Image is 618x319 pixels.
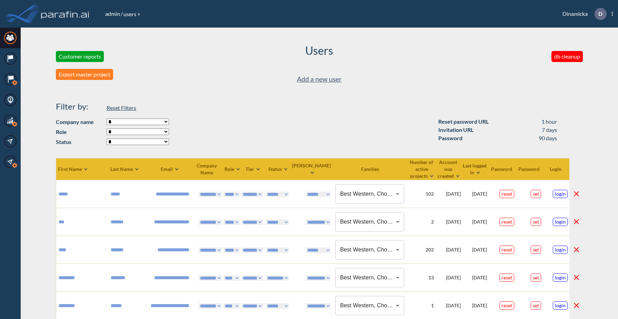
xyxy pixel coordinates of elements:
div: 90 days [539,134,557,142]
div: 1 hour [541,117,557,126]
div: Best Western, Choice, G6 Hospitality, Hyatt, Marriott, [GEOGRAPHIC_DATA], IHG, [GEOGRAPHIC_DATA],... [335,184,404,204]
div: Best Western, Choice, G6 Hospitality, Hilton, Hyatt, IHG, Marriott, [GEOGRAPHIC_DATA] [335,296,404,315]
th: Tier [241,158,265,180]
button: set [531,274,541,282]
td: [DATE] [462,264,489,291]
button: login [553,190,568,198]
td: 2 [409,208,436,236]
td: [DATE] [436,236,462,264]
p: D [598,11,602,17]
div: Reset password URL [438,117,489,126]
button: reset [499,274,514,282]
div: Invitation URL [438,126,474,134]
td: [DATE] [436,180,462,208]
th: [PERSON_NAME] [292,158,332,180]
button: login [553,301,568,310]
button: Customer reports [56,51,104,62]
th: Number of active projects [409,158,436,180]
button: set [531,190,541,198]
button: login [553,218,568,226]
td: [DATE] [462,236,489,264]
button: login [553,246,568,254]
a: Add a new user [297,74,342,85]
span: Reset Filters [107,104,136,111]
button: db cleanup [551,51,583,62]
strong: Role [56,128,103,136]
th: Password [489,158,516,180]
button: delete line [572,301,581,310]
th: Company Name [192,158,224,180]
button: reset [499,218,514,226]
th: Role [223,158,241,180]
div: Best Western, Choice, G6 Hospitality, Hilton, Hyatt, IHG, Marriott, [GEOGRAPHIC_DATA] [335,268,404,287]
strong: Company name [56,118,103,126]
button: set [531,246,541,254]
button: login [553,274,568,282]
th: Login [543,158,569,180]
td: [DATE] [462,180,489,208]
a: admin [104,10,121,17]
div: Password [438,134,462,142]
button: Export master project [56,69,113,80]
h4: Filter by: [56,102,103,112]
button: reset [499,246,514,254]
button: reset [499,301,514,310]
button: reset [499,190,514,198]
th: Families [332,158,409,180]
div: Best Western, Choice, IHG, Wyndham, G6 Hospitality, Hilton, Hyatt, [GEOGRAPHIC_DATA], Starbucks, ... [335,240,404,259]
button: set [531,218,541,226]
th: Last logged in [462,158,489,180]
td: [DATE] [462,208,489,236]
th: Status [265,158,292,180]
th: Last Name [110,158,149,180]
td: 13 [409,264,436,291]
img: logo [40,7,91,21]
button: set [531,301,541,310]
button: delete line [572,217,581,226]
h2: Users [305,44,333,57]
div: 7 days [542,126,557,134]
td: [DATE] [436,264,462,291]
strong: Status [56,138,103,146]
button: delete line [572,245,581,254]
td: 202 [409,236,436,264]
div: Dinamicka [552,8,613,20]
td: 102 [409,180,436,208]
td: [DATE] [436,208,462,236]
span: users > [123,11,141,17]
th: First Name [56,158,110,180]
button: delete line [572,273,581,282]
th: Email [149,158,192,180]
th: Password [516,158,543,180]
div: Best Western, Choice, G6 Hospitality, Hilton, Hyatt, IHG, Marriott, [GEOGRAPHIC_DATA], [GEOGRAPHI... [335,212,404,231]
li: / [104,10,123,18]
button: delete line [572,189,581,198]
th: Account was created [436,158,462,180]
